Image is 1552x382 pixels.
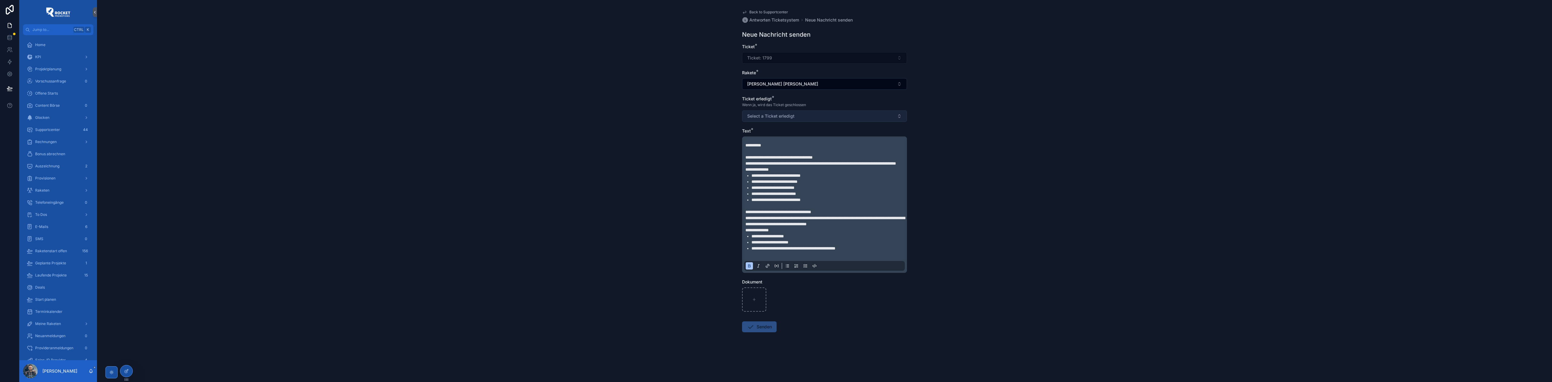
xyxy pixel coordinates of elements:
[23,282,93,293] a: Deals
[23,197,93,208] a: Telefoneingänge0
[35,67,61,72] span: Projektplanung
[742,44,755,49] span: Ticket
[35,261,66,266] span: Geplante Projekte
[23,173,93,184] a: Provisionen
[35,176,55,181] span: Provisionen
[23,100,93,111] a: Content Börse0
[35,224,48,229] span: E-Mails
[747,113,794,119] span: Select a Ticket erledigt
[35,188,49,193] span: Raketen
[23,24,93,35] button: Jump to...CtrlK
[35,346,73,350] span: Provideranmeldungen
[46,7,70,17] img: App logo
[82,260,90,267] div: 1
[742,102,806,107] span: Wenn ja, wird das Ticket geschlossen
[23,306,93,317] a: Terminkalender
[82,272,90,279] div: 15
[742,78,907,90] button: Select Button
[82,344,90,352] div: 0
[742,10,788,15] a: Back to Supportcenter
[35,79,66,84] span: Vorschussanfrage
[35,297,56,302] span: Start planen
[742,70,756,75] span: Rakete
[81,126,90,133] div: 44
[35,285,45,290] span: Deals
[747,81,818,87] span: [PERSON_NAME] [PERSON_NAME]
[23,52,93,62] a: KPI
[23,330,93,341] a: Neuanmeldungen0
[749,17,799,23] span: Antworten Ticketsystem
[82,332,90,340] div: 0
[742,128,751,133] span: Text
[23,76,93,87] a: Vorschussanfrage0
[23,161,93,172] a: Auszeichnung2
[32,27,71,32] span: Jump to...
[23,124,93,135] a: Supportcenter44
[82,223,90,230] div: 6
[35,103,60,108] span: Content Börse
[35,91,58,96] span: Offene Starts
[742,96,772,101] span: Ticket erledigt
[35,55,41,59] span: KPI
[805,17,853,23] a: Neue Nachricht senden
[82,102,90,109] div: 0
[19,35,97,360] div: scrollable content
[35,249,67,253] span: Raketenstart offen
[35,212,47,217] span: To Dos
[23,221,93,232] a: E-Mails6
[23,112,93,123] a: Glocken
[35,200,64,205] span: Telefoneingänge
[23,64,93,75] a: Projektplanung
[23,318,93,329] a: Meine Raketen
[85,27,90,32] span: K
[35,333,65,338] span: Neuanmeldungen
[35,321,61,326] span: Meine Raketen
[82,235,90,243] div: 0
[749,10,788,15] span: Back to Supportcenter
[23,209,93,220] a: To Dos
[35,139,57,144] span: Rechnungen
[23,136,93,147] a: Rechnungen
[23,270,93,281] a: Laufende Projekte15
[23,149,93,159] a: Bonus abrechnen
[82,357,90,364] div: 4
[80,247,90,255] div: 156
[35,42,45,47] span: Home
[23,355,93,366] a: Sales-ID Provider4
[42,368,77,374] p: [PERSON_NAME]
[35,358,66,363] span: Sales-ID Provider
[35,273,67,278] span: Laufende Projekte
[82,199,90,206] div: 0
[35,236,43,241] span: SMS
[82,163,90,170] div: 2
[82,78,90,85] div: 0
[23,258,93,269] a: Geplante Projekte1
[73,27,84,33] span: Ctrl
[23,88,93,99] a: Offene Starts
[742,279,762,284] span: Dokument
[23,246,93,256] a: Raketenstart offen156
[35,127,60,132] span: Supportcenter
[742,30,811,39] h1: Neue Nachricht senden
[35,152,65,156] span: Bonus abrechnen
[742,17,799,23] a: Antworten Ticketsystem
[23,39,93,50] a: Home
[23,185,93,196] a: Raketen
[23,233,93,244] a: SMS0
[35,309,62,314] span: Terminkalender
[35,164,59,169] span: Auszeichnung
[23,343,93,354] a: Provideranmeldungen0
[35,115,49,120] span: Glocken
[23,294,93,305] a: Start planen
[742,110,907,122] button: Select Button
